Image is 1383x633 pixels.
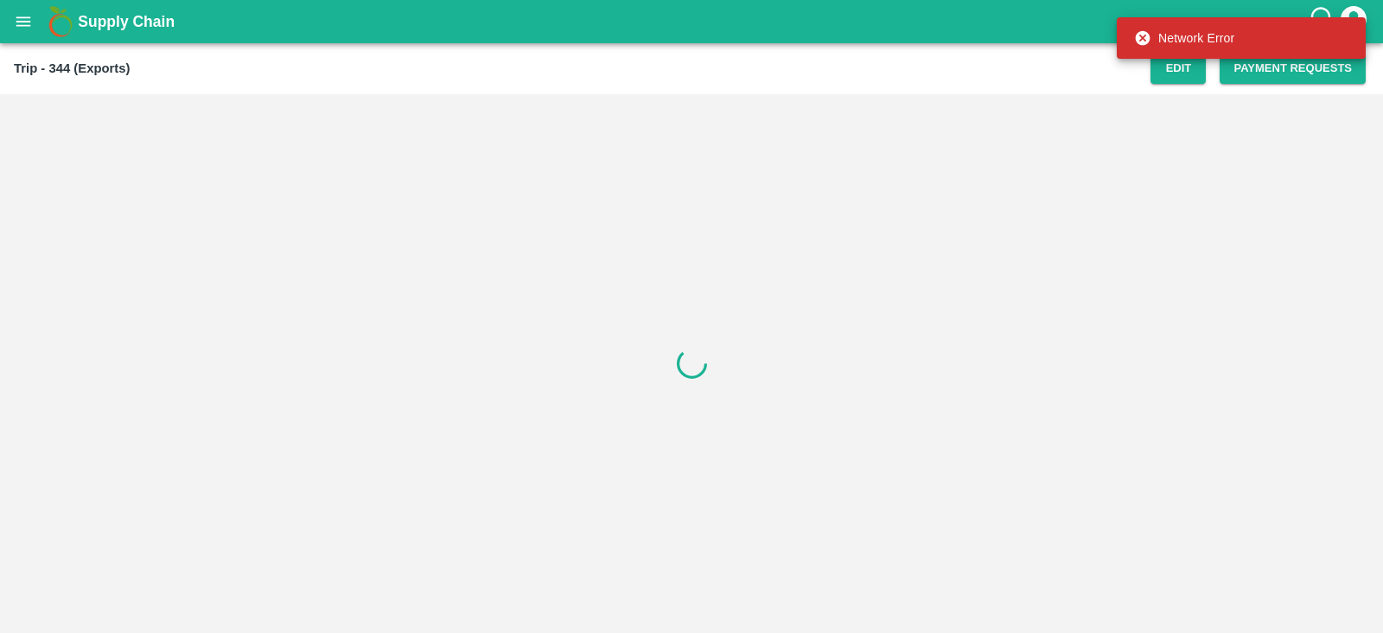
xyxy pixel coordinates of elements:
button: Payment Requests [1220,54,1366,84]
b: Supply Chain [78,13,175,30]
button: open drawer [3,2,43,42]
a: Supply Chain [78,10,1308,34]
div: Network Error [1134,22,1234,54]
img: logo [43,4,78,39]
button: Edit [1150,54,1206,84]
div: account of current user [1338,3,1369,40]
div: customer-support [1308,6,1338,37]
b: Trip - 344 (Exports) [14,61,130,75]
